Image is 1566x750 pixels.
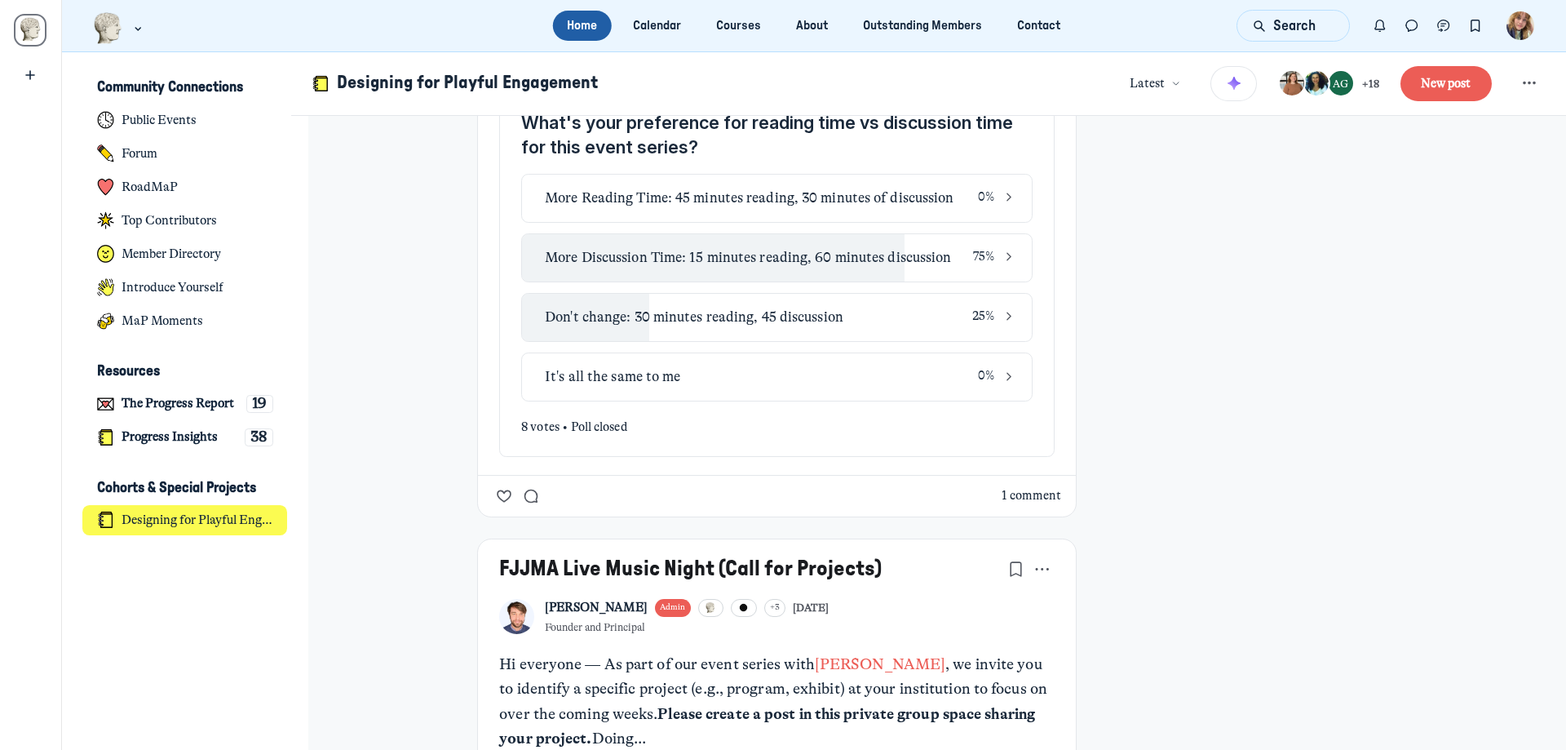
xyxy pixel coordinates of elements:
[1506,11,1535,40] button: User menu options
[291,52,1566,116] header: Page Header
[545,309,843,325] span: Don't change: 30 minutes reading, 45 discussion
[82,505,287,535] a: Designing for Playful Engagement
[978,367,994,385] span: 0 %
[660,601,685,615] span: Admin
[122,146,157,162] h4: Forum
[1003,11,1075,41] a: Contact
[82,105,287,135] a: Public Events
[1119,68,1190,100] button: Latest
[1030,557,1055,581] button: Post actions
[521,419,560,437] span: 8 votes
[499,599,534,634] a: View Kyle Bowen profile
[545,250,951,265] span: More Discussion Time: 15 minutes reading, 60 minutes discussion
[493,485,516,508] button: Like the Poll: What's your preference for reading time vs discussion time for this event series? ...
[97,362,160,380] h3: Resources
[1236,10,1349,42] button: Search
[246,395,273,413] div: 19
[1130,75,1165,93] span: Latest
[16,61,45,90] a: Create a new community
[122,113,197,128] h4: Public Events
[571,419,628,437] span: Poll closed
[545,190,953,206] span: More Reading Time: 45 minutes reading, 30 minutes of discussion
[82,422,287,452] a: Progress Insights38
[82,172,287,202] a: RoadMaP
[1329,71,1353,95] div: AG
[618,11,695,41] a: Calendar
[1513,68,1545,100] button: Space settings
[337,71,598,95] h1: Designing for Playful Engagement
[545,599,648,617] a: View Kyle Bowen profile
[1210,62,1257,104] button: Summarize
[499,705,1038,748] strong: Please create a post in this private group space sharing your project.
[545,369,680,384] span: It's all the same to me
[82,139,287,169] a: Forum
[499,558,882,579] a: FJJMA Live Music Night (Call for Projects)
[563,416,567,439] span: •
[534,246,973,269] button: More Discussion Time: 15 minutes reading, 60 minutes discussion
[1210,66,1257,102] button: Summarize
[97,78,243,96] h3: Community Connections
[1396,10,1428,42] button: Direct messages
[122,280,223,295] h4: Introduce Yourself
[82,206,287,236] a: Top Contributors
[82,306,287,336] a: MaP Moments
[1400,66,1493,101] button: New post
[534,187,978,210] button: More Reading Time: 45 minutes reading, 30 minutes of discussion
[1519,73,1540,94] svg: Space settings
[82,357,287,386] button: ResourcesCollapse space
[1459,10,1491,42] button: Bookmarks
[97,479,256,497] h3: Cohorts & Special Projects
[122,513,273,528] h4: Designing for Playful Engagement
[521,110,1033,159] h5: What's your preference for reading time vs discussion time for this event series?
[978,189,994,206] span: 0 %
[793,601,829,615] a: [DATE]
[534,306,972,329] button: Don't change: 30 minutes reading, 45 discussion
[82,73,287,102] button: Community ConnectionsCollapse space
[545,599,829,634] button: View Kyle Bowen profileAdmin+3[DATE]Founder and Principal
[82,273,287,303] a: Introduce Yourself
[245,428,273,446] div: 38
[122,313,203,329] h4: MaP Moments
[122,213,217,229] h4: Top Contributors
[770,601,780,615] span: +3
[122,180,178,195] h4: RoadMaP
[1365,10,1396,42] button: Notifications
[82,239,287,269] a: Member Directory
[14,14,46,47] a: Museums as Progress
[82,388,287,419] a: The Progress Report19
[17,17,43,43] img: Museums as Progress logo
[520,485,543,508] button: Comment on Poll: What's your preference for reading time vs discussion time for this event series?
[122,429,218,445] h4: Progress Insights
[849,11,997,41] a: Outstanding Members
[545,620,645,634] button: Founder and Principal
[973,248,994,266] span: 75 %
[1002,487,1061,505] button: 1 comment
[122,396,234,411] h4: The Progress Report
[93,11,146,46] button: Museums as Progress logo
[972,308,994,326] span: 25 %
[701,11,775,41] a: Courses
[815,655,945,673] span: View user profile
[1428,10,1460,42] button: Chat threads
[782,11,843,41] a: About
[122,246,221,262] h4: Member Directory
[1362,77,1379,91] span: + 18
[1003,557,1028,581] button: Bookmarks
[82,473,287,502] button: Cohorts & Special ProjectsCollapse space
[1278,69,1379,97] button: +18
[93,12,123,44] img: Museums as Progress logo
[553,11,612,41] a: Home
[534,366,978,388] button: It's all the same to me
